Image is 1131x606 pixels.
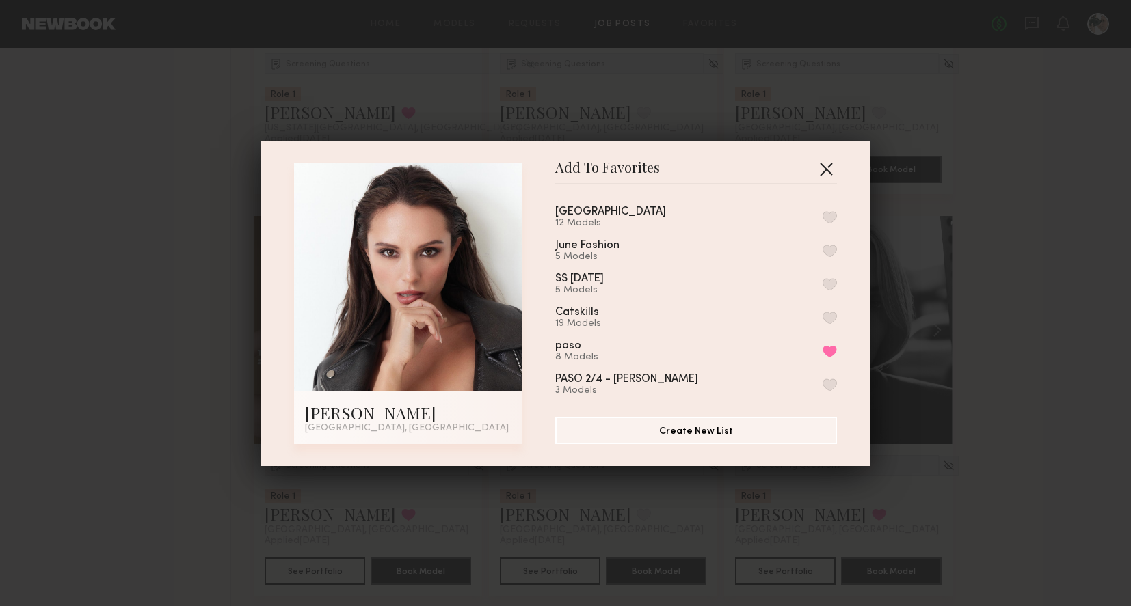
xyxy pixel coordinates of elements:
div: June Fashion [555,240,620,251]
div: [GEOGRAPHIC_DATA] [555,206,666,218]
div: PASO 2/4 - [PERSON_NAME] [555,374,698,385]
div: paso [555,340,581,352]
div: 12 Models [555,218,699,229]
button: Close [815,158,837,180]
span: Add To Favorites [555,163,660,183]
div: 8 Models [555,352,614,363]
div: 5 Models [555,251,652,262]
button: Create New List [555,417,837,444]
div: 19 Models [555,318,632,329]
div: [PERSON_NAME] [305,402,511,424]
div: 3 Models [555,385,731,396]
div: [GEOGRAPHIC_DATA], [GEOGRAPHIC_DATA] [305,424,511,433]
div: Catskills [555,307,599,318]
div: 5 Models [555,285,637,296]
div: SS [DATE] [555,273,604,285]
